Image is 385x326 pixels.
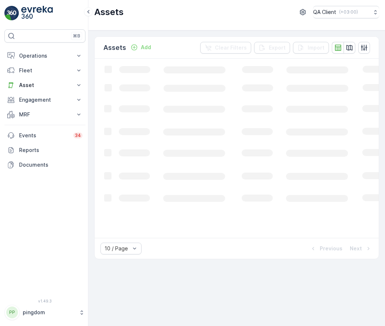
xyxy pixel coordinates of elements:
[19,146,82,154] p: Reports
[19,161,82,169] p: Documents
[313,6,379,18] button: QA Client(+03:00)
[4,299,85,303] span: v 1.49.3
[309,244,343,253] button: Previous
[4,48,85,63] button: Operations
[350,245,362,252] p: Next
[19,96,71,104] p: Engagement
[200,42,251,54] button: Clear Filters
[339,9,358,15] p: ( +03:00 )
[313,8,336,16] p: QA Client
[4,128,85,143] a: Events34
[141,44,151,51] p: Add
[19,132,69,139] p: Events
[4,143,85,157] a: Reports
[23,309,75,316] p: pingdom
[308,44,324,51] p: Import
[4,305,85,320] button: PPpingdom
[215,44,247,51] p: Clear Filters
[21,6,53,21] img: logo_light-DOdMpM7g.png
[73,33,80,39] p: ⌘B
[19,52,71,59] p: Operations
[254,42,290,54] button: Export
[293,42,329,54] button: Import
[19,81,71,89] p: Asset
[94,6,124,18] p: Assets
[4,78,85,93] button: Asset
[103,43,126,53] p: Assets
[75,133,81,138] p: 34
[320,245,342,252] p: Previous
[349,244,373,253] button: Next
[4,107,85,122] button: MRF
[19,67,71,74] p: Fleet
[128,43,154,52] button: Add
[4,93,85,107] button: Engagement
[6,307,18,318] div: PP
[4,63,85,78] button: Fleet
[4,157,85,172] a: Documents
[4,6,19,21] img: logo
[269,44,286,51] p: Export
[19,111,71,118] p: MRF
